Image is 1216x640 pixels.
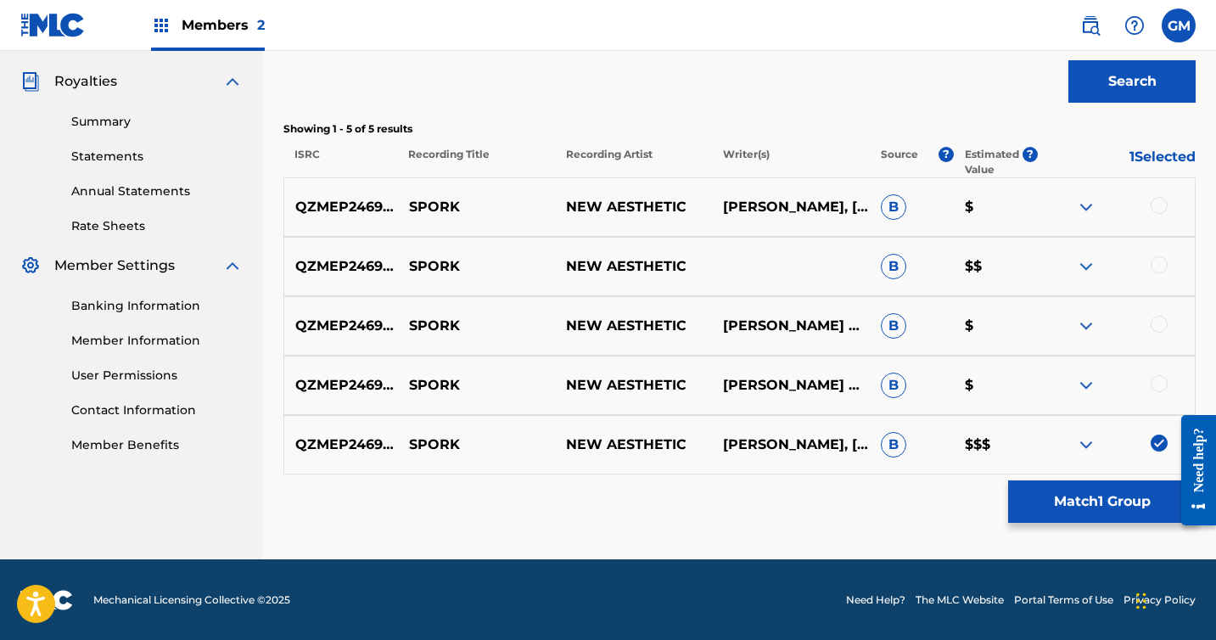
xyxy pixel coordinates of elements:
[222,255,243,276] img: expand
[954,435,1038,455] p: $$$
[398,197,555,217] p: SPORK
[1076,375,1096,396] img: expand
[284,435,398,455] p: QZMEP2469798
[712,197,869,217] p: [PERSON_NAME], [PERSON_NAME], [PERSON_NAME], [PERSON_NAME]
[881,254,906,279] span: B
[398,435,555,455] p: SPORK
[284,375,398,396] p: QZMEP2469798
[712,375,869,396] p: [PERSON_NAME] GUZMANMATTHEW [PERSON_NAME]
[20,590,73,610] img: logo
[1076,197,1096,217] img: expand
[151,15,171,36] img: Top Rightsholders
[71,113,243,131] a: Summary
[555,316,712,336] p: NEW AESTHETIC
[954,256,1038,277] p: $$
[1080,15,1101,36] img: search
[283,121,1196,137] p: Showing 1 - 5 of 5 results
[1124,15,1145,36] img: help
[1118,8,1152,42] div: Help
[1131,559,1216,640] iframe: Chat Widget
[881,432,906,458] span: B
[1168,402,1216,539] iframe: Resource Center
[71,332,243,350] a: Member Information
[555,256,712,277] p: NEW AESTHETIC
[1023,147,1038,162] span: ?
[881,194,906,220] span: B
[555,197,712,217] p: NEW AESTHETIC
[284,316,398,336] p: QZMEP2469798
[1136,575,1146,626] div: Drag
[712,316,869,336] p: [PERSON_NAME] ANLIKERDYLAN GUZMANMATTHEW [PERSON_NAME]
[712,147,870,177] p: Writer(s)
[284,256,398,277] p: QZMEP2469798
[284,197,398,217] p: QZMEP2469798
[222,71,243,92] img: expand
[71,367,243,385] a: User Permissions
[939,147,954,162] span: ?
[1068,60,1196,103] button: Search
[20,71,41,92] img: Royalties
[965,147,1023,177] p: Estimated Value
[846,592,905,608] a: Need Help?
[54,71,117,92] span: Royalties
[71,148,243,166] a: Statements
[71,436,243,454] a: Member Benefits
[1162,8,1196,42] div: User Menu
[954,197,1038,217] p: $
[1073,8,1107,42] a: Public Search
[71,182,243,200] a: Annual Statements
[555,375,712,396] p: NEW AESTHETIC
[712,435,869,455] p: [PERSON_NAME], [PERSON_NAME], [PERSON_NAME], [PERSON_NAME]
[20,13,86,37] img: MLC Logo
[398,316,555,336] p: SPORK
[1076,435,1096,455] img: expand
[881,147,918,177] p: Source
[398,375,555,396] p: SPORK
[555,435,712,455] p: NEW AESTHETIC
[182,15,265,35] span: Members
[1014,592,1113,608] a: Portal Terms of Use
[1124,592,1196,608] a: Privacy Policy
[881,373,906,398] span: B
[1076,316,1096,336] img: expand
[71,297,243,315] a: Banking Information
[20,255,41,276] img: Member Settings
[954,375,1038,396] p: $
[257,17,265,33] span: 2
[71,217,243,235] a: Rate Sheets
[283,147,397,177] p: ISRC
[1038,147,1196,177] p: 1 Selected
[54,255,175,276] span: Member Settings
[1008,480,1196,523] button: Match1 Group
[881,313,906,339] span: B
[954,316,1038,336] p: $
[1076,256,1096,277] img: expand
[554,147,712,177] p: Recording Artist
[397,147,555,177] p: Recording Title
[1151,435,1168,452] img: deselect
[93,592,290,608] span: Mechanical Licensing Collective © 2025
[398,256,555,277] p: SPORK
[71,401,243,419] a: Contact Information
[916,592,1004,608] a: The MLC Website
